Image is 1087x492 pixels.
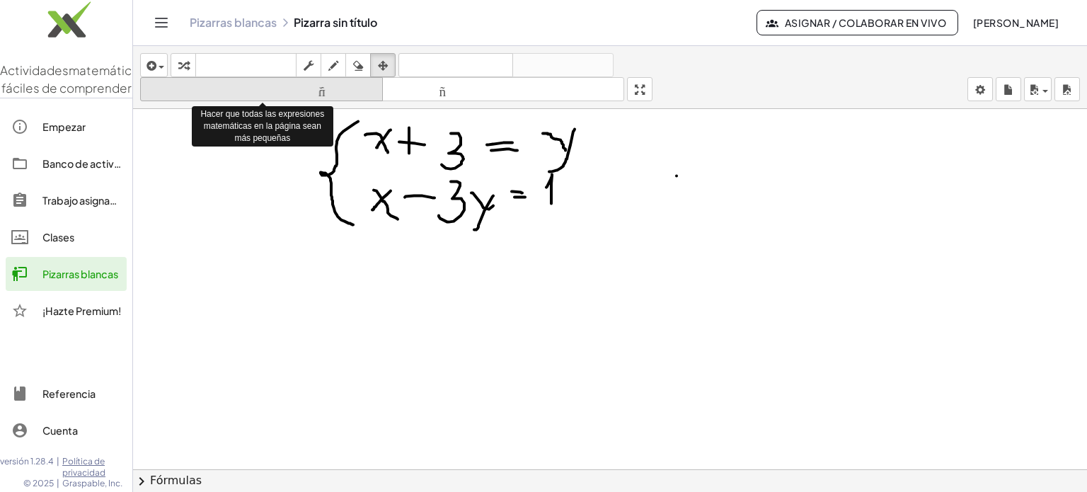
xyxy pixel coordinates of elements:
font: tamaño_del_formato [386,83,621,96]
button: tamaño_del_formato [382,77,625,101]
font: Pizarras blancas [190,15,277,30]
font: Pizarras blancas [42,268,118,280]
font: Empezar [42,120,86,133]
button: teclado [195,53,297,77]
a: Banco de actividades [6,147,127,181]
font: deshacer [402,59,510,72]
button: chevron_rightFórmulas [133,469,1087,492]
font: Asignar / Colaborar en vivo [785,16,946,29]
a: Trabajo asignado [6,183,127,217]
button: rehacer [512,53,614,77]
a: Cuenta [6,413,127,447]
font: rehacer [516,59,610,72]
a: Política de privacidad [62,456,132,478]
a: Pizarras blancas [6,257,127,291]
font: | [57,478,59,488]
font: © 2025 [23,478,54,488]
font: tamaño_del_formato [144,83,379,96]
font: Fórmulas [150,474,202,487]
button: Cambiar navegación [150,11,173,34]
a: Clases [6,220,127,254]
font: ¡Hazte Premium! [42,304,121,317]
font: matemáticas fáciles de comprender [1,62,146,96]
font: Política de privacidad [62,456,105,478]
font: Banco de actividades [42,157,147,170]
font: Clases [42,231,74,244]
button: Asignar / Colaborar en vivo [757,10,958,35]
button: [PERSON_NAME] [961,10,1070,35]
font: Referencia [42,387,96,400]
font: teclado [199,59,293,72]
font: Graspable, Inc. [62,478,122,488]
font: Hacer que todas las expresiones matemáticas en la página sean más pequeñas [200,109,324,143]
a: Empezar [6,110,127,144]
span: chevron_right [133,473,150,490]
font: | [57,456,59,467]
a: Pizarras blancas [190,16,277,30]
font: Trabajo asignado [42,194,123,207]
font: [PERSON_NAME] [973,16,1059,29]
button: tamaño_del_formato [140,77,383,101]
button: deshacer [398,53,513,77]
font: Cuenta [42,424,78,437]
a: Referencia [6,377,127,411]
